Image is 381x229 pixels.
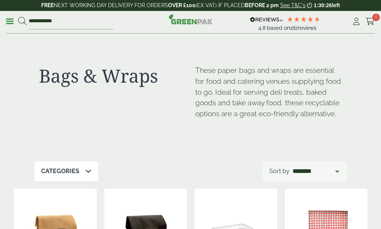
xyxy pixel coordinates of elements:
[332,2,340,8] span: left
[269,167,290,176] p: Sort by
[168,2,196,8] strong: OVER £100
[291,167,340,176] select: Shop order
[41,2,54,8] strong: FREE
[290,25,298,31] span: 182
[250,17,283,22] img: REVIEWS.io
[287,16,321,23] div: 4.79 Stars
[258,25,267,31] span: 4.8
[39,65,186,87] h1: Bags & Wraps
[195,65,342,119] p: These paper bags and wraps are essential for food and catering venues supplying food to go. Ideal...
[352,18,361,25] i: My Account
[298,25,316,31] span: reviews
[314,2,332,8] span: 1:30:26
[280,2,305,8] a: See T&C's
[41,167,79,176] p: Categories
[366,18,375,25] i: Cart
[267,25,290,31] span: Based on
[366,16,375,27] a: 0
[245,2,279,8] strong: BEFORE 2 pm
[372,14,380,21] span: 0
[169,14,213,25] img: GreenPak Supplies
